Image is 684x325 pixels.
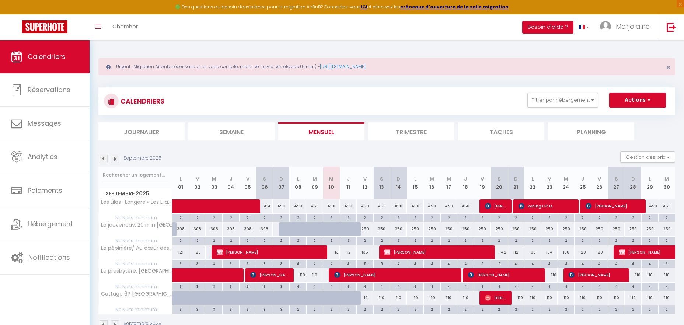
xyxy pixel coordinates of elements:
[340,167,356,199] th: 11
[457,167,474,199] th: 18
[591,283,608,290] div: 4
[223,167,239,199] th: 04
[457,237,474,244] div: 2
[100,222,174,228] span: La jouvencay, 20 min [GEOGRAPHIC_DATA], [GEOGRAPHIC_DATA], [GEOGRAPHIC_DATA]
[600,21,611,32] img: ...
[390,222,407,236] div: 250
[642,268,658,282] div: 110
[28,152,57,161] span: Analytics
[329,175,334,182] abbr: M
[246,175,249,182] abbr: V
[414,175,416,182] abbr: L
[195,175,200,182] abbr: M
[468,268,540,282] span: [PERSON_NAME]
[659,283,675,290] div: 4
[424,260,440,267] div: 4
[474,222,491,236] div: 250
[616,22,650,31] span: Marjolaine
[188,122,275,140] li: Semaine
[524,214,541,221] div: 2
[100,291,174,297] span: Cottage 6P [GEOGRAPHIC_DATA]-252
[334,268,456,282] span: [PERSON_NAME]
[323,245,340,259] div: 113
[189,222,206,236] div: 308
[256,283,272,290] div: 3
[441,237,457,244] div: 2
[373,199,390,213] div: 450
[541,237,557,244] div: 2
[307,237,323,244] div: 2
[320,63,366,70] a: [URL][DOMAIN_NAME]
[189,214,205,221] div: 2
[390,199,407,213] div: 450
[313,175,317,182] abbr: M
[474,237,490,244] div: 2
[424,214,440,221] div: 2
[240,260,256,267] div: 3
[361,4,367,10] strong: ICI
[240,237,256,244] div: 2
[591,222,608,236] div: 250
[340,214,356,221] div: 2
[99,188,172,199] span: Septembre 2025
[491,222,507,236] div: 250
[440,167,457,199] th: 17
[172,260,189,267] div: 3
[172,167,189,199] th: 01
[340,199,356,213] div: 450
[424,291,440,305] div: 110
[103,168,168,182] input: Rechercher un logement...
[206,260,222,267] div: 3
[649,175,651,182] abbr: L
[642,283,658,290] div: 4
[524,245,541,259] div: 106
[558,214,574,221] div: 2
[457,199,474,213] div: 450
[240,214,256,221] div: 2
[323,214,339,221] div: 2
[250,268,289,282] span: [PERSON_NAME]
[541,167,558,199] th: 23
[591,245,608,259] div: 120
[507,283,524,290] div: 4
[340,260,356,267] div: 4
[206,167,222,199] th: 03
[642,260,658,267] div: 4
[380,175,383,182] abbr: S
[457,222,474,236] div: 250
[407,237,423,244] div: 2
[223,214,239,221] div: 2
[524,237,541,244] div: 2
[666,63,670,72] span: ×
[172,222,189,236] div: 308
[667,22,676,32] img: logout
[273,199,289,213] div: 450
[290,167,306,199] th: 08
[664,175,669,182] abbr: M
[524,167,541,199] th: 22
[273,237,289,244] div: 2
[179,175,182,182] abbr: L
[363,175,367,182] abbr: V
[256,222,273,236] div: 308
[22,20,67,33] img: Super Booking
[666,64,670,71] button: Close
[98,58,675,75] div: Urgent : Migration Airbnb nécessaire pour votre compte, merci de suivre ces étapes (5 min) -
[390,260,406,267] div: 4
[541,245,558,259] div: 104
[119,93,164,109] h3: CALENDRIERS
[457,291,474,305] div: 110
[441,214,457,221] div: 2
[491,214,507,221] div: 2
[440,222,457,236] div: 250
[659,260,675,267] div: 3
[440,291,457,305] div: 110
[374,237,390,244] div: 2
[598,175,601,182] abbr: V
[507,245,524,259] div: 112
[424,283,440,290] div: 4
[400,4,509,10] a: créneaux d'ouverture de la salle migration
[112,22,138,30] span: Chercher
[390,237,406,244] div: 2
